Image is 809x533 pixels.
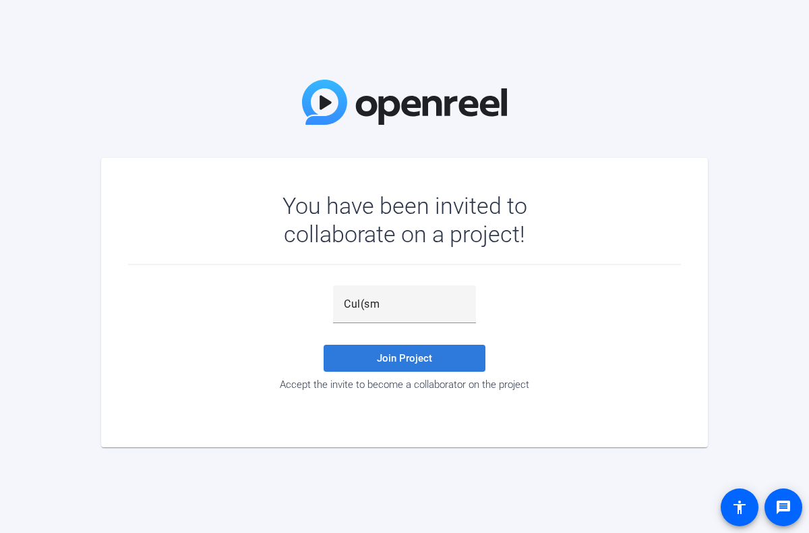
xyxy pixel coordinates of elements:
input: Password [344,296,465,312]
mat-icon: accessibility [731,499,748,515]
div: Accept the invite to become a collaborator on the project [128,378,681,391]
span: Join Project [377,352,432,364]
mat-icon: message [775,499,791,515]
div: You have been invited to collaborate on a project! [243,192,566,248]
button: Join Project [324,345,485,372]
img: OpenReel Logo [302,80,507,125]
